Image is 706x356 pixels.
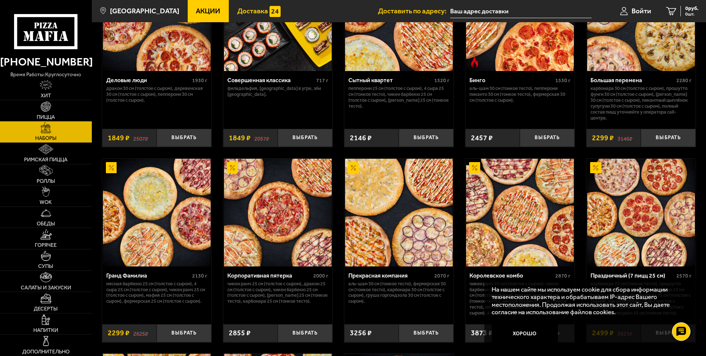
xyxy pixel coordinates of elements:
[229,134,251,142] span: 1849 ₽
[37,179,55,184] span: Роллы
[344,159,454,266] a: АкционныйПрекрасная компания
[106,77,190,84] div: Деловые люди
[348,77,432,84] div: Сытный квартет
[465,159,575,266] a: АкционныйКоролевское комбо
[157,129,211,147] button: Выбрать
[586,159,696,266] a: АкционныйПраздничный (7 пицц 25 см)
[348,272,432,279] div: Прекрасная компания
[592,134,614,142] span: 2299 ₽
[34,306,58,312] span: Десерты
[399,324,454,342] button: Выбрать
[350,329,372,337] span: 3256 ₽
[157,324,211,342] button: Выбрать
[108,329,130,337] span: 2299 ₽
[110,7,179,14] span: [GEOGRAPHIC_DATA]
[492,323,558,345] button: Хорошо
[37,221,55,226] span: Обеды
[685,6,699,11] span: 0 руб.
[196,7,220,14] span: Акции
[469,272,553,279] div: Королевское комбо
[345,159,453,266] img: Прекрасная компания
[676,77,692,84] span: 2280 г
[133,329,148,337] s: 2825 ₽
[106,281,207,305] p: Мясная Барбекю 25 см (толстое с сыром), 4 сыра 25 см (толстое с сыром), Чикен Ранч 25 см (толстое...
[348,162,359,173] img: Акционный
[103,159,211,266] img: Гранд Фамилиа
[278,129,332,147] button: Выбрать
[399,129,454,147] button: Выбрать
[227,77,314,84] div: Совершенная классика
[350,134,372,142] span: 2146 ₽
[590,162,601,173] img: Акционный
[632,7,651,14] span: Войти
[587,159,695,266] img: Праздничный (7 пицц 25 см)
[492,286,684,316] p: На нашем сайте мы используем cookie для сбора информации технического характера и обрабатываем IP...
[192,273,207,279] span: 2130 г
[466,159,574,266] img: Королевское комбо
[224,159,332,266] img: Корпоративная пятерка
[270,6,281,17] img: 15daf4d41897b9f0e9f617042186c801.svg
[22,349,70,355] span: Дополнительно
[41,93,51,98] span: Хит
[590,272,675,279] div: Праздничный (7 пицц 25 см)
[35,136,57,141] span: Наборы
[676,273,692,279] span: 2570 г
[227,85,328,97] p: Филадельфия, [GEOGRAPHIC_DATA] в угре, Эби [GEOGRAPHIC_DATA].
[450,4,591,18] input: Ваш адрес доставки
[316,77,328,84] span: 717 г
[106,162,117,173] img: Акционный
[35,243,57,248] span: Горячее
[38,264,53,269] span: Супы
[237,7,268,14] span: Доставка
[227,162,238,173] img: Акционный
[469,162,480,173] img: Акционный
[378,7,450,14] span: Доставить по адресу:
[641,129,696,147] button: Выбрать
[278,324,332,342] button: Выбрать
[106,85,207,103] p: Дракон 30 см (толстое с сыром), Деревенская 30 см (толстое с сыром), Пепперони 30 см (толстое с с...
[106,272,190,279] div: Гранд Фамилиа
[471,329,493,337] span: 3873 ₽
[102,159,211,266] a: АкционныйГранд Фамилиа
[192,77,207,84] span: 1930 г
[229,329,251,337] span: 2855 ₽
[469,56,480,67] img: Острое блюдо
[590,77,675,84] div: Большая перемена
[133,134,148,142] s: 2507 ₽
[469,77,553,84] div: Бинго
[227,281,328,305] p: Чикен Ранч 25 см (толстое с сыром), Дракон 25 см (толстое с сыром), Чикен Барбекю 25 см (толстое ...
[254,134,269,142] s: 2057 ₽
[471,134,493,142] span: 2457 ₽
[24,157,67,162] span: Римская пицца
[590,85,692,121] p: Карбонара 30 см (толстое с сыром), Прошутто Фунги 30 см (толстое с сыром), [PERSON_NAME] 30 см (т...
[618,134,632,142] s: 3146 ₽
[348,85,449,109] p: Пепперони 25 см (толстое с сыром), 4 сыра 25 см (тонкое тесто), Чикен Барбекю 25 см (толстое с сы...
[108,134,130,142] span: 1849 ₽
[469,85,571,103] p: Аль-Шам 30 см (тонкое тесто), Пепперони Пиканто 30 см (тонкое тесто), Фермерская 30 см (толстое с...
[313,273,328,279] span: 2000 г
[21,285,71,290] span: Салаты и закуски
[33,328,58,333] span: Напитки
[227,272,311,279] div: Корпоративная пятерка
[434,77,449,84] span: 1520 г
[348,281,449,305] p: Аль-Шам 30 см (тонкое тесто), Фермерская 30 см (тонкое тесто), Карбонара 30 см (толстое с сыром),...
[469,281,571,316] p: Чикен Ранч 25 см (толстое с сыром), Чикен Барбекю 25 см (толстое с сыром), Пепперони 25 см (толст...
[555,273,571,279] span: 2870 г
[685,12,699,16] span: 0 шт.
[555,77,571,84] span: 1530 г
[40,200,52,205] span: WOK
[223,159,332,266] a: АкционныйКорпоративная пятерка
[37,115,55,120] span: Пицца
[520,129,575,147] button: Выбрать
[434,273,449,279] span: 2070 г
